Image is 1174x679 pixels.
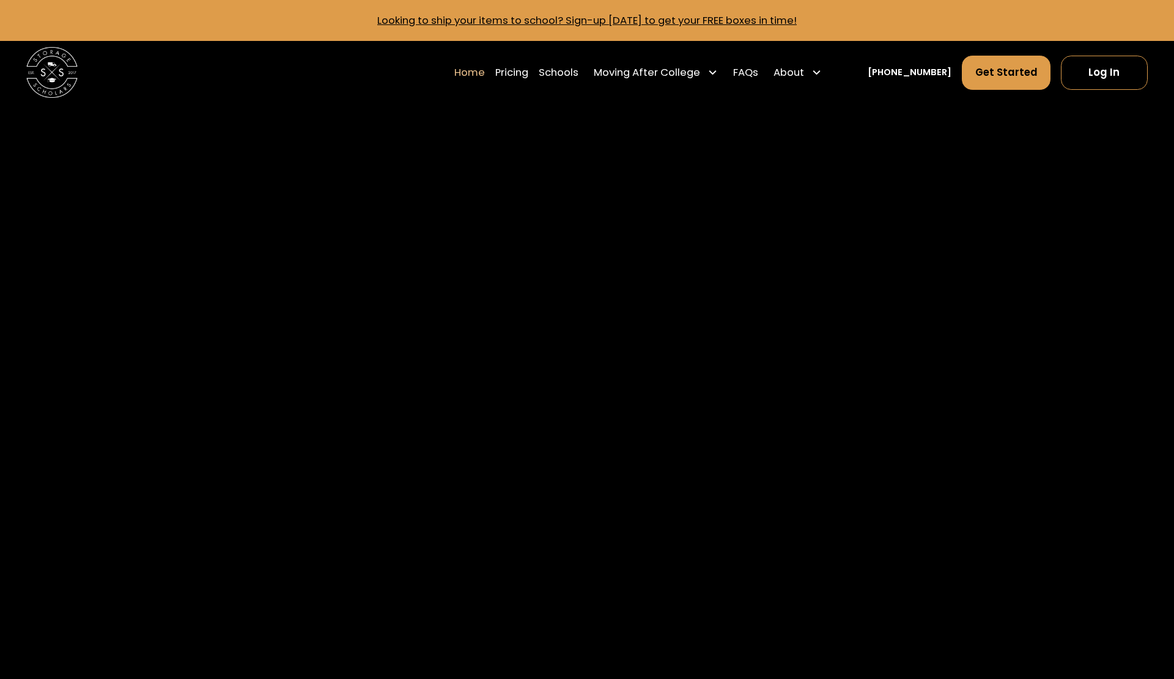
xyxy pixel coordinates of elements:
[962,56,1051,90] a: Get Started
[454,55,485,90] a: Home
[26,47,77,98] img: Storage Scholars main logo
[495,55,528,90] a: Pricing
[868,66,951,79] a: [PHONE_NUMBER]
[539,55,578,90] a: Schools
[1061,56,1148,90] a: Log In
[773,65,804,80] div: About
[733,55,758,90] a: FAQs
[594,65,700,80] div: Moving After College
[377,13,797,28] a: Looking to ship your items to school? Sign-up [DATE] to get your FREE boxes in time!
